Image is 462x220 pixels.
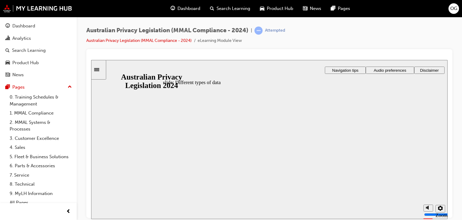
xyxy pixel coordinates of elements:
a: 6. Parts & Accessories [7,161,74,171]
span: chart-icon [5,36,10,41]
a: News [2,69,74,80]
a: All Pages [7,198,74,207]
a: 3. Customer Excellence [7,134,74,143]
span: car-icon [260,5,264,12]
a: car-iconProduct Hub [255,2,298,15]
span: car-icon [5,60,10,66]
div: misc controls [329,140,353,159]
span: Dashboard [177,5,200,12]
div: Pages [12,84,25,91]
span: guage-icon [5,24,10,29]
a: 0. Training Schedules & Management [7,93,74,108]
input: volume [333,152,372,157]
span: prev-icon [66,208,71,215]
span: Pages [338,5,350,12]
span: news-icon [303,5,307,12]
button: Pages [2,82,74,93]
a: 5. Fleet & Business Solutions [7,152,74,162]
li: eLearning Module View [198,37,242,44]
a: guage-iconDashboard [166,2,205,15]
span: pages-icon [331,5,335,12]
button: Mute (Ctrl+Alt+M) [332,145,342,152]
span: Navigation tips [241,8,267,13]
a: 4. Sales [7,143,74,152]
label: Zoom to fit [344,152,356,170]
button: Audio preferences [275,7,323,14]
img: mmal [3,5,72,12]
a: news-iconNews [298,2,326,15]
span: | [251,27,252,34]
span: Australian Privacy Legislation (MMAL Compliance - 2024) [86,27,248,34]
span: Audio preferences [282,8,315,13]
a: Product Hub [2,57,74,68]
button: DashboardAnalyticsSearch LearningProduct HubNews [2,19,74,82]
div: Dashboard [12,23,35,30]
span: news-icon [5,72,10,78]
a: 9. MyLH Information [7,189,74,198]
a: Australian Privacy Legislation (MMAL Compliance - 2024) [86,38,192,43]
span: learningRecordVerb_ATTEMPT-icon [254,27,263,35]
div: Product Hub [12,59,39,66]
span: Product Hub [267,5,293,12]
span: search-icon [5,48,10,53]
a: 7. Service [7,171,74,180]
a: Dashboard [2,20,74,32]
span: News [310,5,321,12]
button: Settings [344,145,354,152]
span: Disclaimer [329,8,347,13]
div: Search Learning [12,47,46,54]
a: 1. MMAL Compliance [7,108,74,118]
span: Search Learning [217,5,250,12]
button: Navigation tips [234,7,275,14]
div: News [12,71,24,78]
span: search-icon [210,5,214,12]
div: Attempted [265,28,285,33]
span: up-icon [68,83,72,91]
div: Analytics [12,35,31,42]
span: pages-icon [5,85,10,90]
a: 2. MMAL Systems & Processes [7,118,74,134]
span: OG [450,5,457,12]
a: pages-iconPages [326,2,355,15]
a: Search Learning [2,45,74,56]
a: Analytics [2,33,74,44]
button: Disclaimer [323,7,353,14]
button: OG [448,3,459,14]
span: guage-icon [171,5,175,12]
a: search-iconSearch Learning [205,2,255,15]
a: 8. Technical [7,180,74,189]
